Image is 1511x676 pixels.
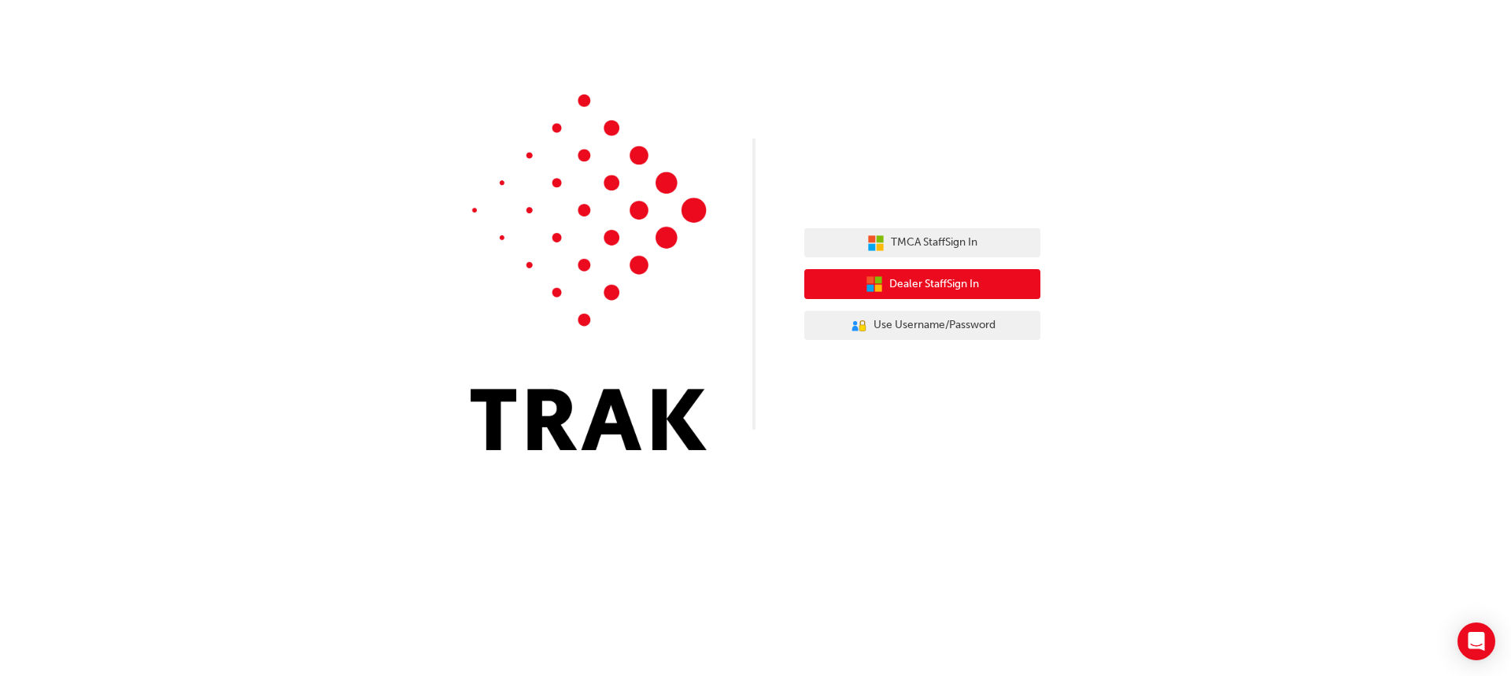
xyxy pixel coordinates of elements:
span: Use Username/Password [874,316,996,334]
span: TMCA Staff Sign In [891,234,977,252]
span: Dealer Staff Sign In [889,275,979,294]
button: Dealer StaffSign In [804,269,1040,299]
div: Open Intercom Messenger [1457,622,1495,660]
button: Use Username/Password [804,311,1040,341]
button: TMCA StaffSign In [804,228,1040,258]
img: Trak [471,94,707,450]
